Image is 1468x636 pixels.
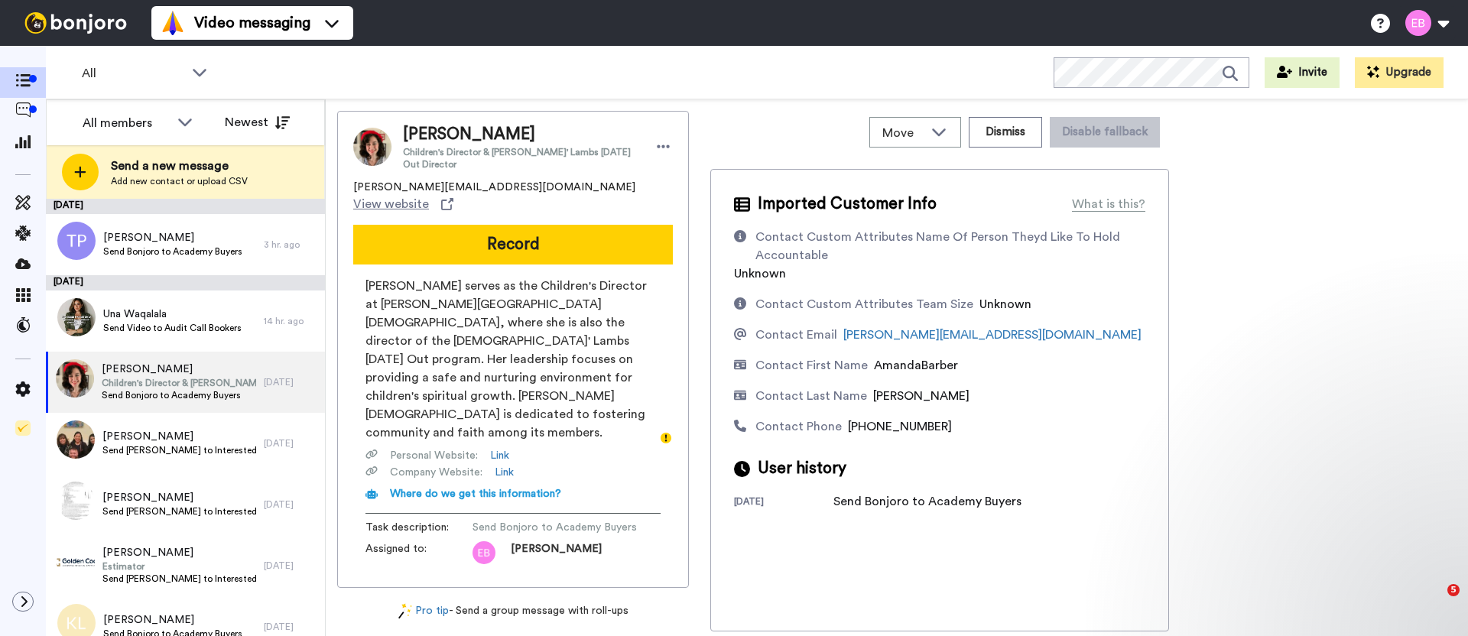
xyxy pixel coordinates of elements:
span: Unknown [734,268,786,280]
div: Contact Email [755,326,837,344]
button: Upgrade [1355,57,1444,88]
span: Assigned to: [365,541,473,564]
span: Task description : [365,520,473,535]
span: Send Bonjoro to Academy Buyers [102,389,256,401]
span: Unknown [979,298,1031,310]
div: Send Bonjoro to Academy Buyers [833,492,1021,511]
span: [PERSON_NAME] [873,390,969,402]
span: Send [PERSON_NAME] to Interested Attendees [102,444,256,456]
div: [DATE] [264,498,317,511]
span: View website [353,195,429,213]
div: Contact Custom Attributes Team Size [755,295,973,313]
div: [DATE] [46,199,325,214]
span: Imported Customer Info [758,193,937,216]
button: Invite [1265,57,1340,88]
span: Send a new message [111,157,248,175]
span: User history [758,457,846,480]
button: Newest [213,107,301,138]
span: Company Website : [390,465,482,480]
img: bj-logo-header-white.svg [18,12,133,34]
div: 14 hr. ago [264,315,317,327]
div: [DATE] [264,621,317,633]
div: Contact Phone [755,417,842,436]
button: Disable fallback [1050,117,1160,148]
div: 3 hr. ago [264,238,317,251]
img: 730031d0-5044-4f9d-ae9e-c38f834d5d6b.png [57,543,95,581]
span: Add new contact or upload CSV [111,175,248,187]
span: [PERSON_NAME] [102,490,256,505]
span: AmandaBarber [874,359,958,372]
div: Contact First Name [755,356,868,375]
img: Image of Amandabarber Barber [353,128,391,166]
span: Children's Director & [PERSON_NAME]' Lambs [DATE] Out Director [403,146,638,170]
span: [PERSON_NAME] serves as the Children's Director at [PERSON_NAME][GEOGRAPHIC_DATA][DEMOGRAPHIC_DAT... [365,277,661,442]
span: Estimator [102,560,256,573]
img: e48c32e6-0a11-48a4-a873-4c1a9ebe5b90.jpg [57,298,96,336]
div: [DATE] [264,376,317,388]
span: [PERSON_NAME] [102,429,256,444]
button: Dismiss [969,117,1042,148]
span: [PERSON_NAME] [511,541,602,564]
div: What is this? [1072,195,1145,213]
button: Record [353,225,673,264]
a: Link [490,448,509,463]
a: Pro tip [398,603,449,619]
span: [PERSON_NAME] [103,612,242,628]
div: - Send a group message with roll-ups [337,603,689,619]
span: [PERSON_NAME] [103,230,242,245]
a: Link [495,465,514,480]
span: Send [PERSON_NAME] to Interested Attendees [102,505,256,518]
img: 73a85957-7431-41d8-8e4d-66a7bceb72f3.jpg [57,420,95,459]
span: Video messaging [194,12,310,34]
span: Personal Website : [390,448,478,463]
span: Una Waqalala [103,307,242,322]
span: Children's Director & [PERSON_NAME]' Lambs [DATE] Out Director [102,377,256,389]
img: tp.png [57,222,96,260]
img: vm-color.svg [161,11,185,35]
div: [DATE] [264,560,317,572]
span: [PERSON_NAME][EMAIL_ADDRESS][DOMAIN_NAME] [353,180,635,195]
div: Contact Last Name [755,387,867,405]
div: Tooltip anchor [659,431,673,445]
div: All members [83,114,170,132]
div: [DATE] [734,495,833,511]
span: [PERSON_NAME] [102,362,256,377]
img: 6cc27aee-bdf5-4682-b298-33f2fd1d4c46.jpg [56,359,94,397]
span: Move [882,124,924,142]
span: Send Video to Audit Call Bookers [103,322,242,334]
img: eb.png [473,541,495,564]
span: All [82,64,184,83]
div: [DATE] [46,275,325,290]
img: magic-wand.svg [398,603,412,619]
img: 3e30c8ce-7e6d-4297-99c3-713c7e5fbb91.jpg [57,482,95,520]
div: Contact Custom Attributes Name Of Person Theyd Like To Hold Accountable [755,228,1139,264]
span: [PHONE_NUMBER] [848,420,952,433]
span: Send [PERSON_NAME] to Interested Attendees [102,573,256,585]
a: [PERSON_NAME][EMAIL_ADDRESS][DOMAIN_NAME] [843,329,1142,341]
div: [DATE] [264,437,317,449]
iframe: Intercom live chat [1416,584,1453,621]
span: 5 [1447,584,1460,596]
img: Checklist.svg [15,420,31,436]
span: [PERSON_NAME] [403,123,638,146]
span: [PERSON_NAME] [102,545,256,560]
span: Send Bonjoro to Academy Buyers [473,520,637,535]
span: Send Bonjoro to Academy Buyers [103,245,242,258]
span: Where do we get this information? [390,488,561,499]
a: View website [353,195,453,213]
